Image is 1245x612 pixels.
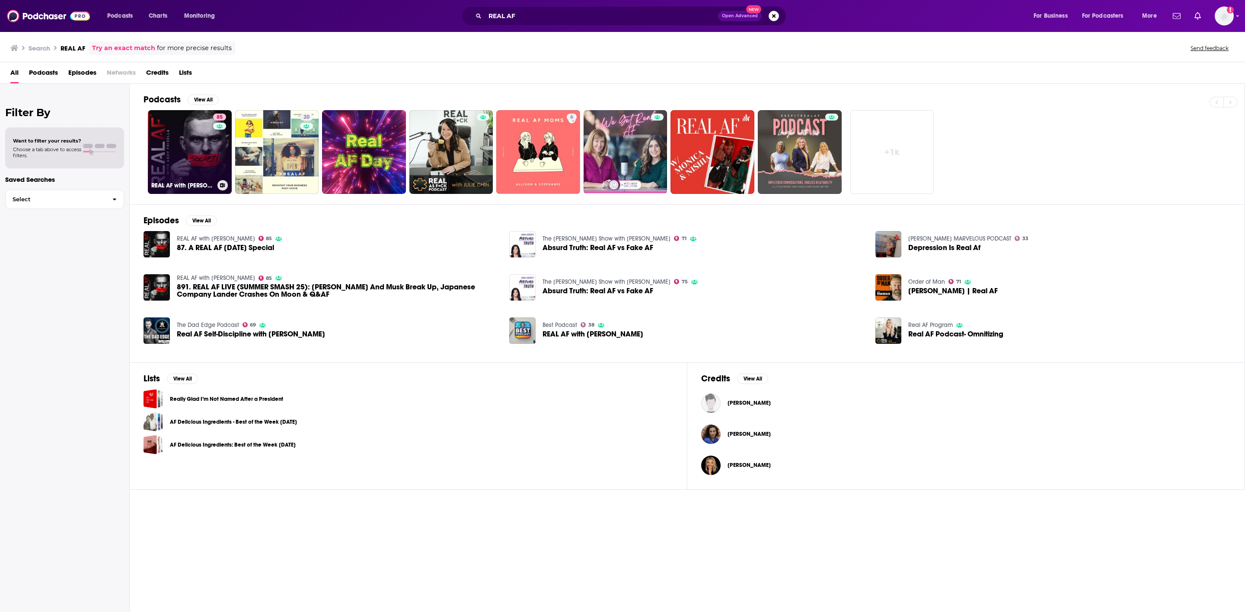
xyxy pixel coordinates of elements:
[543,321,577,329] a: Best Podcast
[184,10,215,22] span: Monitoring
[250,323,256,327] span: 69
[737,374,768,384] button: View All
[908,321,953,329] a: Real AF Program
[10,66,19,83] a: All
[29,66,58,83] a: Podcasts
[148,110,232,194] a: 85REAL AF with [PERSON_NAME]
[543,287,653,295] a: Absurd Truth: Real AF vs Fake AF
[144,435,163,454] span: AF Delicious Ingredients: Best of the Week 1/11/19
[701,393,721,413] a: Anna Forsyth
[107,66,136,83] span: Networks
[908,287,998,295] span: [PERSON_NAME] | Real AF
[728,431,771,438] a: Paula Pant
[1215,6,1234,25] button: Show profile menu
[144,274,170,301] img: 891. REAL AF LIVE (SUMMER SMASH 25): Trump And Musk Break Up, Japanese Company Lander Crashes On ...
[167,374,198,384] button: View All
[68,66,96,83] a: Episodes
[144,412,163,431] span: AF Delicious Ingredients - Best of the Week 1/18/19
[509,231,536,257] a: Absurd Truth: Real AF vs Fake AF
[217,113,223,122] span: 85
[1136,9,1168,23] button: open menu
[485,9,718,23] input: Search podcasts, credits, & more...
[144,373,198,384] a: ListsView All
[170,417,297,427] a: AF Delicious Ingredients - Best of the Week [DATE]
[5,190,124,209] button: Select
[908,287,998,295] a: ANDY FRISELLA | Real AF
[178,9,226,23] button: open menu
[186,216,217,226] button: View All
[701,456,721,475] a: Lisa Phillips
[875,274,902,301] a: ANDY FRISELLA | Real AF
[908,244,980,251] a: Depression Is Real Af
[144,215,217,226] a: EpisodesView All
[144,389,163,409] span: Really Glad I’m Not Named After a President
[850,110,934,194] a: +1k
[509,317,536,344] img: REAL AF with Andy Frisella
[13,138,81,144] span: Want to filter your results?
[177,321,239,329] a: The Dad Edge Podcast
[543,330,643,338] span: REAL AF with [PERSON_NAME]
[143,9,172,23] a: Charts
[303,113,310,122] span: 20
[1215,6,1234,25] span: Logged in as headlandconsultancy
[179,66,192,83] a: Lists
[144,215,179,226] h2: Episodes
[728,400,771,406] a: Anna Forsyth
[149,10,167,22] span: Charts
[948,279,961,284] a: 71
[29,44,50,52] h3: Search
[908,278,945,285] a: Order of Man
[235,110,319,194] a: 20
[588,323,594,327] span: 38
[875,317,902,344] img: Real AF Podcast- Omnitizing
[107,10,133,22] span: Podcasts
[908,330,1003,338] a: Real AF Podcast- Omnitizing
[177,330,325,338] a: Real AF Self-Discipline with Andy Frisella
[243,322,256,327] a: 69
[101,9,144,23] button: open menu
[7,8,90,24] a: Podchaser - Follow, Share and Rate Podcasts
[875,231,902,257] a: Depression Is Real Af
[718,11,762,21] button: Open AdvancedNew
[259,236,272,241] a: 85
[509,274,536,301] a: Absurd Truth: Real AF vs Fake AF
[5,106,124,119] h2: Filter By
[570,113,573,122] span: 6
[1188,44,1231,52] button: Send feedback
[701,389,1231,417] button: Anna ForsythAnna Forsyth
[682,237,686,241] span: 71
[496,110,580,194] a: 6
[144,231,170,257] a: 87. A REAL AF Thanksgiving Special
[177,244,274,251] a: 87. A REAL AF Thanksgiving Special
[177,244,274,251] span: 87. A REAL AF [DATE] Special
[543,278,670,285] a: The Dana Show with Dana Loesch
[1034,10,1068,22] span: For Business
[728,462,771,469] a: Lisa Phillips
[674,236,686,241] a: 71
[144,317,170,344] img: Real AF Self-Discipline with Andy Frisella
[6,197,105,202] span: Select
[151,182,214,189] h3: REAL AF with [PERSON_NAME]
[581,322,594,327] a: 38
[1022,237,1028,241] span: 33
[170,440,296,450] a: AF Delicious Ingredients: Best of the Week [DATE]
[266,237,272,241] span: 85
[1215,6,1234,25] img: User Profile
[701,373,730,384] h2: Credits
[701,420,1231,448] button: Paula PantPaula Pant
[682,280,688,284] span: 75
[1227,6,1234,13] svg: Add a profile image
[157,43,232,53] span: for more precise results
[728,462,771,469] span: [PERSON_NAME]
[701,425,721,444] img: Paula Pant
